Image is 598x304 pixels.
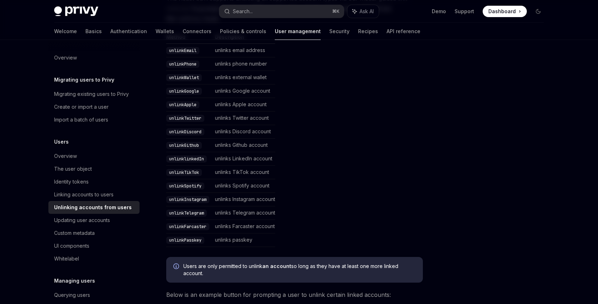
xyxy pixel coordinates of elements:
[48,113,140,126] a: Import a batch of users
[173,263,180,270] svg: Info
[212,84,275,98] td: unlinks Google account
[54,190,114,199] div: Linking accounts to users
[85,23,102,40] a: Basics
[166,155,207,163] code: unlinklinkedIn
[54,115,108,124] div: Import a batch of users
[54,216,110,225] div: Updating user accounts
[432,8,446,15] a: Demo
[48,239,140,252] a: UI components
[54,242,89,250] div: UI components
[48,51,140,64] a: Overview
[48,252,140,265] a: Whitelabel
[166,210,207,217] code: unlinkTelegram
[54,6,98,16] img: dark logo
[166,74,202,81] code: unlinkWallet
[166,169,202,176] code: unlinkTikTok
[48,214,140,227] a: Updating user accounts
[212,166,275,179] td: unlinks TikTok account
[48,175,140,188] a: Identity tokens
[166,196,209,203] code: unlinkInstagram
[54,53,77,62] div: Overview
[166,115,204,122] code: unlinkTwitter
[166,223,209,230] code: unlinkFarcaster
[48,188,140,201] a: Linking accounts to users
[54,90,129,98] div: Migrating existing users to Privy
[48,101,140,113] a: Create or import a user
[212,57,275,71] td: unlinks phone number
[483,6,527,17] a: Dashboard
[183,23,211,40] a: Connectors
[387,23,420,40] a: API reference
[166,128,204,135] code: unlinkDiscord
[48,163,140,175] a: The user object
[54,177,89,186] div: Identity tokens
[54,103,109,111] div: Create or import a user
[455,8,474,15] a: Support
[54,203,132,212] div: Unlinking accounts from users
[54,76,114,84] h5: Migrating users to Privy
[166,88,202,95] code: unlinkGoogle
[166,101,199,108] code: unlinkApple
[48,150,140,163] a: Overview
[48,289,140,302] a: Querying users
[166,61,199,68] code: unlinkPhone
[212,233,275,247] td: unlinks passkey
[54,254,79,263] div: Whitelabel
[54,23,77,40] a: Welcome
[212,71,275,84] td: unlinks external wallet
[220,23,266,40] a: Policies & controls
[212,193,275,206] td: unlinks Instagram account
[212,206,275,220] td: unlinks Telegram account
[212,179,275,193] td: unlinks Spotify account
[347,5,379,18] button: Ask AI
[54,138,69,146] h5: Users
[48,227,140,239] a: Custom metadata
[360,8,374,15] span: Ask AI
[166,142,202,149] code: unlinkGithub
[54,165,92,173] div: The user object
[329,23,350,40] a: Security
[233,7,253,16] div: Search...
[212,112,275,125] td: unlinks Twitter account
[183,263,416,277] span: Users are only permitted to unlink so long as they have at least one more linked account.
[54,229,95,237] div: Custom metadata
[166,47,199,54] code: unlinkEmail
[48,201,140,214] a: Unlinking accounts from users
[54,277,95,285] h5: Managing users
[212,139,275,152] td: unlinks Github account
[54,291,90,299] div: Querying users
[212,125,275,139] td: unlinks Discord account
[262,263,291,269] strong: an account
[212,220,275,233] td: unlinks Farcaster account
[166,182,204,190] code: unlinkSpotify
[166,290,423,300] span: Below is an example button for prompting a user to unlink certain linked accounts:
[166,237,204,244] code: unlinkPasskey
[212,98,275,112] td: unlinks Apple account
[212,152,275,166] td: unlinks LinkedIn account
[533,6,544,17] button: Toggle dark mode
[488,8,516,15] span: Dashboard
[48,88,140,101] a: Migrating existing users to Privy
[358,23,378,40] a: Recipes
[110,23,147,40] a: Authentication
[212,44,275,57] td: unlinks email address
[54,152,77,160] div: Overview
[219,5,344,18] button: Search...⌘K
[156,23,174,40] a: Wallets
[332,9,340,14] span: ⌘ K
[275,23,321,40] a: User management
